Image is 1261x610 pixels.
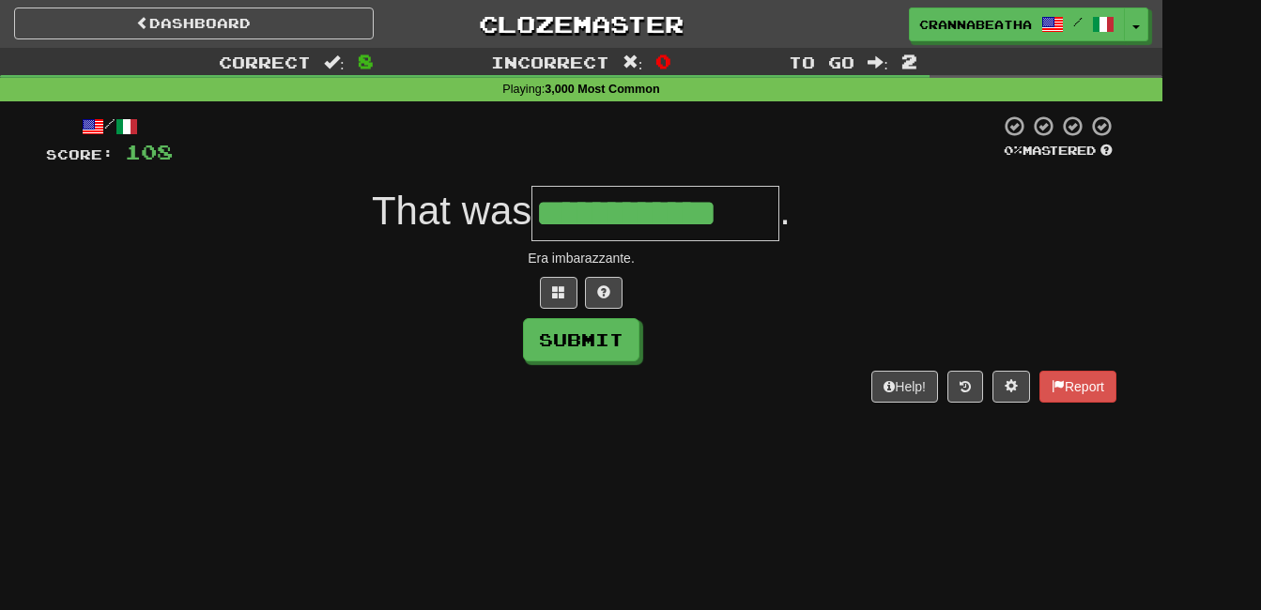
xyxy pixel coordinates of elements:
button: Report [1039,371,1116,403]
span: : [324,54,345,70]
a: crannabeatha / [909,8,1125,41]
div: / [46,114,173,138]
span: 2 [901,50,917,72]
a: Dashboard [14,8,374,39]
span: 0 [655,50,671,72]
span: : [623,54,643,70]
button: Switch sentence to multiple choice alt+p [540,277,577,309]
span: Correct [219,53,311,71]
span: Score: [46,146,114,162]
span: That was [372,189,531,233]
button: Submit [523,318,639,361]
span: 108 [125,140,173,163]
span: / [1073,15,1083,28]
span: 8 [358,50,374,72]
a: Clozemaster [402,8,761,40]
span: To go [789,53,854,71]
button: Round history (alt+y) [947,371,983,403]
button: Help! [871,371,938,403]
button: Single letter hint - you only get 1 per sentence and score half the points! alt+h [585,277,623,309]
div: Era imbarazzante. [46,249,1116,267]
span: : [868,54,888,70]
span: . [779,189,791,233]
span: 0 % [1004,143,1023,158]
strong: 3,000 Most Common [545,83,659,96]
span: crannabeatha [919,16,1032,33]
span: Incorrect [491,53,609,71]
div: Mastered [1000,143,1116,160]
